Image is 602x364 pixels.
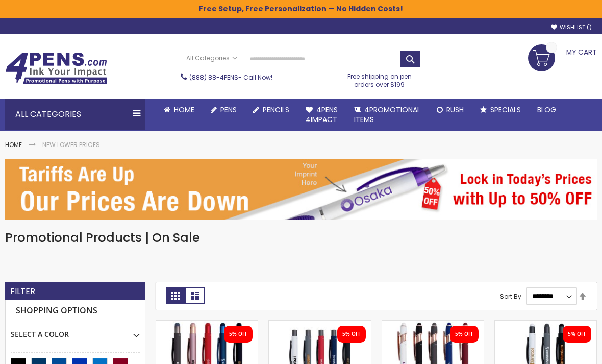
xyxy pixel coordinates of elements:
span: - Call Now! [189,73,272,82]
a: Pencils [245,99,297,121]
img: 4Pens Custom Pens and Promotional Products [5,52,107,85]
div: 5% OFF [568,331,586,338]
h1: Promotional Products | On Sale [5,230,597,246]
a: Home [156,99,203,121]
span: Specials [490,105,521,115]
strong: New Lower Prices [42,140,100,149]
img: New Lower Prices [5,159,597,220]
div: Select A Color [11,322,140,339]
strong: Filter [10,286,35,297]
a: Personalized Recycled Fleetwood Satin Soft Touch Gel Click Pen [269,320,370,329]
span: 4PROMOTIONAL ITEMS [354,105,420,125]
a: 4Pens4impact [297,99,346,131]
strong: Grid [166,287,185,304]
a: Custom Recycled Fleetwood Stylus Satin Soft Touch Gel Click Pen [495,320,596,329]
span: Pens [220,105,237,115]
span: Rush [446,105,464,115]
a: Blog [529,99,564,121]
a: Home [5,140,22,149]
div: 5% OFF [342,331,361,338]
a: Pens [203,99,245,121]
a: Rush [429,99,472,121]
span: All Categories [186,54,237,62]
span: 4Pens 4impact [306,105,338,125]
div: 5% OFF [229,331,247,338]
a: Custom Recycled Fleetwood MonoChrome Stylus Satin Soft Touch Gel Pen [156,320,258,329]
a: Specials [472,99,529,121]
span: Blog [537,105,556,115]
span: Home [174,105,194,115]
a: 4PROMOTIONALITEMS [346,99,429,131]
a: Wishlist [551,23,592,31]
a: (888) 88-4PENS [189,73,238,82]
label: Sort By [500,292,521,300]
div: 5% OFF [455,331,473,338]
a: All Categories [181,50,242,67]
div: All Categories [5,99,145,130]
a: Custom Lexi Rose Gold Stylus Soft Touch Recycled Aluminum Pen [382,320,484,329]
span: Pencils [263,105,289,115]
div: Free shipping on pen orders over $199 [337,68,421,89]
strong: Shopping Options [11,300,140,322]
